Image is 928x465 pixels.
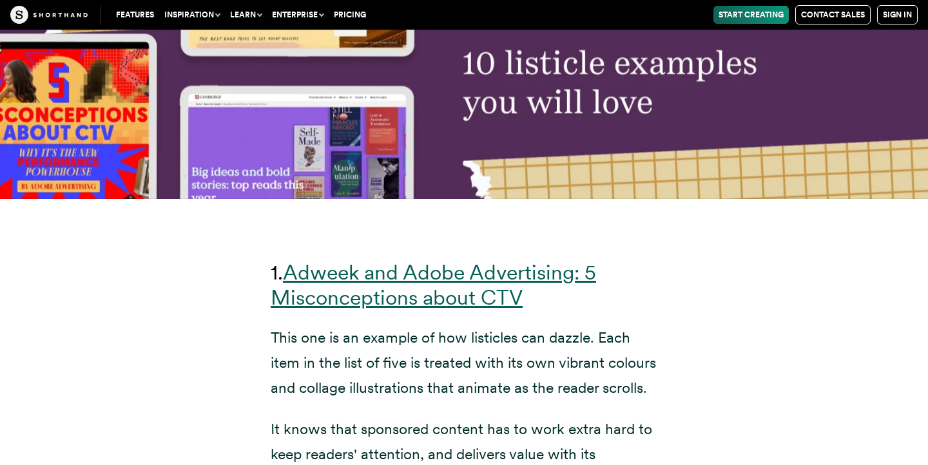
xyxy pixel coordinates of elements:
[329,6,371,24] a: Pricing
[877,5,918,24] a: Sign in
[713,6,789,24] a: Start Creating
[111,6,159,24] a: Features
[10,6,88,24] img: The Craft
[795,5,871,24] a: Contact Sales
[271,260,283,285] span: 1.
[267,6,329,24] button: Enterprise
[271,325,657,401] p: This one is an example of how listicles can dazzle. Each item in the list of five is treated with...
[225,6,267,24] button: Learn
[271,260,596,310] a: Adweek and Adobe Advertising: 5 Misconceptions about CTV
[159,6,225,24] button: Inspiration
